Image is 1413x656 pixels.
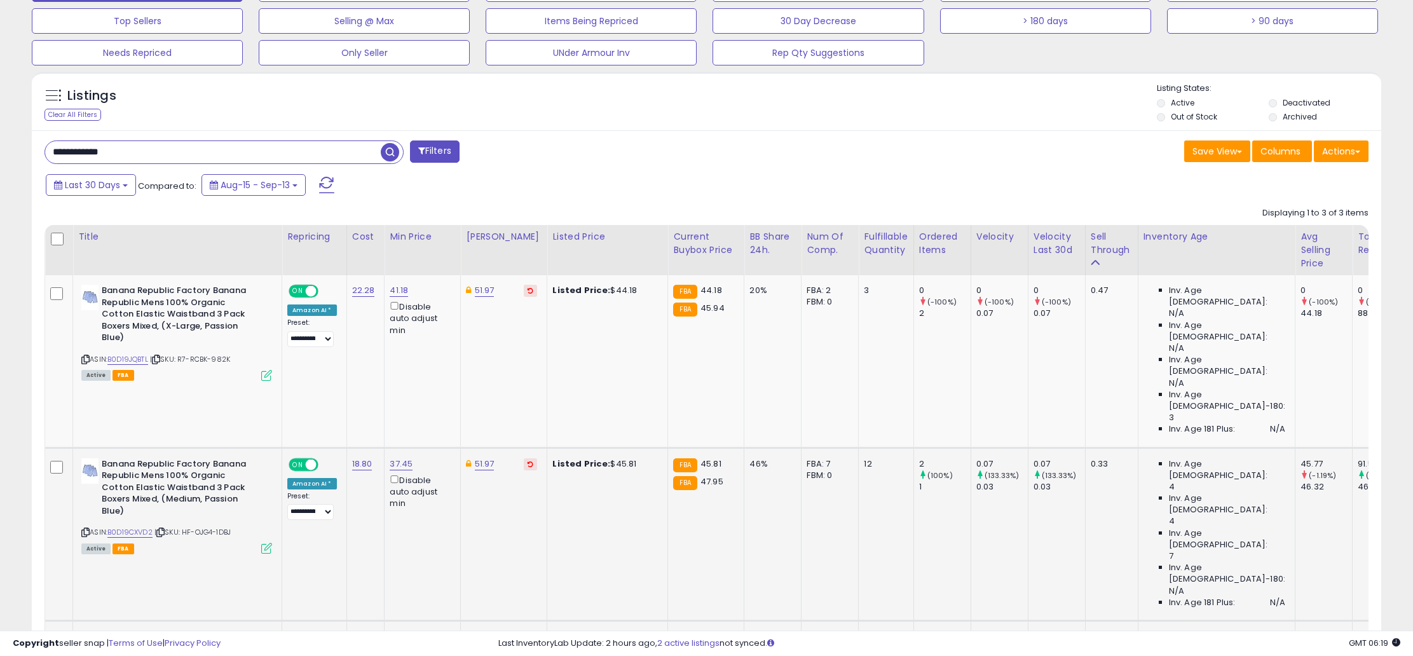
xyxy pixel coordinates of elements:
[1091,230,1133,257] div: Sell Through
[673,230,739,257] div: Current Buybox Price
[1366,297,1395,307] small: (-100%)
[1309,470,1336,481] small: (-1.19%)
[107,354,148,365] a: B0D19JQBTL
[749,458,791,470] div: 46%
[410,140,460,163] button: Filters
[528,461,533,467] i: Revert to store-level Dynamic Max Price
[1169,493,1285,516] span: Inv. Age [DEMOGRAPHIC_DATA]:
[1283,111,1317,122] label: Archived
[1358,285,1409,296] div: 0
[1157,83,1381,95] p: Listing States:
[1167,8,1378,34] button: > 90 days
[673,303,697,317] small: FBA
[1169,585,1184,597] span: N/A
[749,230,796,257] div: BB Share 24h.
[552,458,610,470] b: Listed Price:
[287,304,337,316] div: Amazon AI *
[81,458,99,484] img: 318SIJ9kOBL._SL40_.jpg
[700,475,723,488] span: 47.95
[528,287,533,294] i: Revert to store-level Dynamic Max Price
[1300,285,1352,296] div: 0
[919,481,971,493] div: 1
[807,230,853,257] div: Num of Comp.
[1171,111,1217,122] label: Out of Stock
[749,285,791,296] div: 20%
[466,230,542,243] div: [PERSON_NAME]
[486,8,697,34] button: Items Being Repriced
[700,458,721,470] span: 45.81
[352,230,379,243] div: Cost
[317,286,337,297] span: OFF
[466,286,471,294] i: This overrides the store level Dynamic Max Price for this listing
[927,470,953,481] small: (100%)
[1358,458,1409,470] div: 91.54
[81,543,111,554] span: All listings currently available for purchase on Amazon
[1366,470,1398,481] small: (97.63%)
[138,180,196,192] span: Compared to:
[1184,140,1250,162] button: Save View
[1169,423,1236,435] span: Inv. Age 181 Plus:
[290,286,306,297] span: ON
[1169,354,1285,377] span: Inv. Age [DEMOGRAPHIC_DATA]:
[552,458,658,470] div: $45.81
[221,179,290,191] span: Aug-15 - Sep-13
[107,527,153,538] a: B0D19CXVD2
[466,460,471,468] i: This overrides the store level Dynamic Max Price for this listing
[201,174,306,196] button: Aug-15 - Sep-13
[390,284,408,297] a: 41.18
[1300,230,1347,270] div: Avg Selling Price
[390,473,451,510] div: Disable auto adjust min
[1270,597,1285,608] span: N/A
[1358,230,1404,257] div: Total Rev.
[1169,320,1285,343] span: Inv. Age [DEMOGRAPHIC_DATA]:
[976,458,1028,470] div: 0.07
[44,109,101,121] div: Clear All Filters
[78,230,276,243] div: Title
[1283,97,1330,108] label: Deactivated
[81,370,111,381] span: All listings currently available for purchase on Amazon
[976,481,1028,493] div: 0.03
[807,470,849,481] div: FBM: 0
[1034,481,1085,493] div: 0.03
[1270,423,1285,435] span: N/A
[287,318,337,347] div: Preset:
[1252,140,1312,162] button: Columns
[1169,458,1285,481] span: Inv. Age [DEMOGRAPHIC_DATA]:
[1169,308,1184,319] span: N/A
[1169,516,1175,527] span: 4
[919,308,971,319] div: 2
[352,458,372,470] a: 18.80
[475,284,495,297] a: 51.97
[1091,458,1128,470] div: 0.33
[113,370,134,381] span: FBA
[673,458,697,472] small: FBA
[1300,481,1352,493] div: 46.32
[317,459,337,470] span: OFF
[1260,145,1300,158] span: Columns
[919,458,971,470] div: 2
[65,179,120,191] span: Last 30 Days
[390,299,451,336] div: Disable auto adjust min
[1358,308,1409,319] div: 88.36
[807,296,849,308] div: FBM: 0
[1169,597,1236,608] span: Inv. Age 181 Plus:
[919,285,971,296] div: 0
[81,458,272,552] div: ASIN:
[102,458,256,521] b: Banana Republic Factory Banana Republic Mens 100% Organic Cotton Elastic Waistband 3 Pack Boxers ...
[109,637,163,649] a: Terms of Use
[1143,230,1290,243] div: Inventory Age
[259,40,470,65] button: Only Seller
[1349,637,1400,649] span: 2025-10-14 06:19 GMT
[1169,481,1175,493] span: 4
[927,297,957,307] small: (-100%)
[1169,389,1285,412] span: Inv. Age [DEMOGRAPHIC_DATA]-180:
[486,40,697,65] button: UNder Armour Inv
[1169,285,1285,308] span: Inv. Age [DEMOGRAPHIC_DATA]:
[713,40,924,65] button: Rep Qty Suggestions
[150,354,230,364] span: | SKU: R7-RCBK-982K
[475,458,495,470] a: 51.97
[113,543,134,554] span: FBA
[976,230,1023,243] div: Velocity
[1358,481,1409,493] div: 46.32
[1042,297,1071,307] small: (-100%)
